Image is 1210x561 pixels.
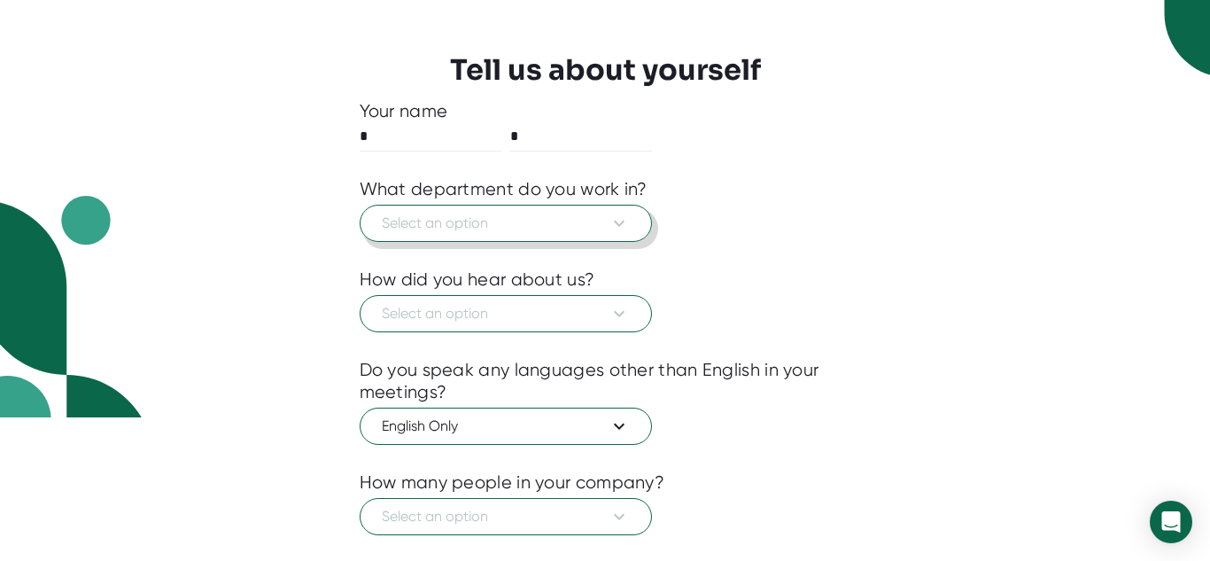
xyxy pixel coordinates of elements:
div: Do you speak any languages other than English in your meetings? [360,359,851,403]
span: Select an option [382,506,630,527]
div: What department do you work in? [360,178,648,200]
button: Select an option [360,205,652,242]
span: Select an option [382,303,630,324]
button: English Only [360,408,652,445]
div: Your name [360,100,851,122]
h3: Tell us about yourself [450,53,761,87]
div: Open Intercom Messenger [1150,501,1192,543]
button: Select an option [360,295,652,332]
div: How did you hear about us? [360,269,595,291]
div: How many people in your company? [360,471,665,494]
span: English Only [382,416,630,437]
button: Select an option [360,498,652,535]
span: Select an option [382,213,630,234]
